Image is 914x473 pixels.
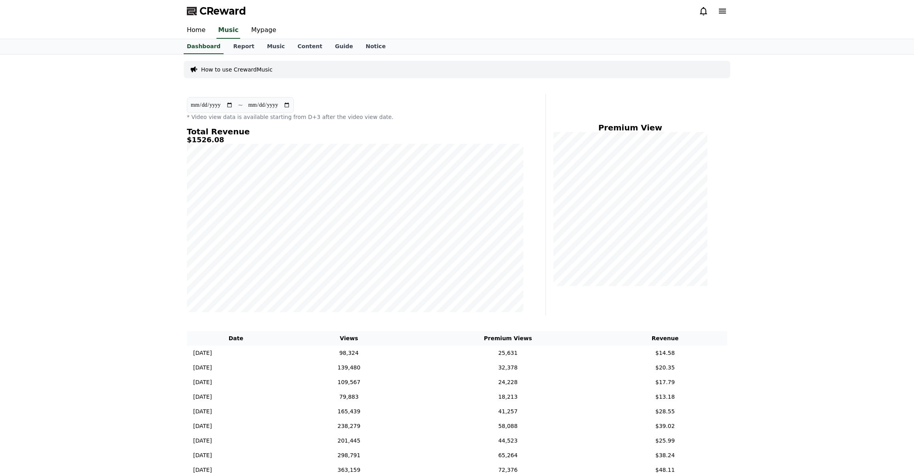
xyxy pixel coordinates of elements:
[603,360,727,375] td: $20.35
[193,364,212,372] p: [DATE]
[603,331,727,346] th: Revenue
[603,390,727,404] td: $13.18
[413,448,603,463] td: 65,264
[285,360,413,375] td: 139,480
[227,39,261,54] a: Report
[238,100,243,110] p: ~
[291,39,329,54] a: Content
[413,346,603,360] td: 25,631
[603,404,727,419] td: $28.55
[285,419,413,433] td: 238,279
[193,407,212,416] p: [DATE]
[201,66,273,73] a: How to use CrewardMusic
[359,39,392,54] a: Notice
[413,331,603,346] th: Premium Views
[181,22,212,39] a: Home
[329,39,359,54] a: Guide
[187,127,523,136] h4: Total Revenue
[245,22,282,39] a: Mypage
[603,375,727,390] td: $17.79
[187,5,246,17] a: CReward
[413,375,603,390] td: 24,228
[187,136,523,144] h5: $1526.08
[193,393,212,401] p: [DATE]
[285,375,413,390] td: 109,567
[413,419,603,433] td: 58,088
[413,360,603,375] td: 32,378
[199,5,246,17] span: CReward
[285,448,413,463] td: 298,791
[184,39,224,54] a: Dashboard
[603,419,727,433] td: $39.02
[261,39,291,54] a: Music
[193,349,212,357] p: [DATE]
[413,433,603,448] td: 44,523
[552,123,708,132] h4: Premium View
[216,22,240,39] a: Music
[413,390,603,404] td: 18,213
[187,331,285,346] th: Date
[285,433,413,448] td: 201,445
[603,448,727,463] td: $38.24
[187,113,523,121] p: * Video view data is available starting from D+3 after the video view date.
[285,390,413,404] td: 79,883
[193,451,212,460] p: [DATE]
[193,437,212,445] p: [DATE]
[285,404,413,419] td: 165,439
[413,404,603,419] td: 41,257
[193,378,212,386] p: [DATE]
[603,346,727,360] td: $14.58
[193,422,212,430] p: [DATE]
[285,331,413,346] th: Views
[603,433,727,448] td: $25.99
[285,346,413,360] td: 98,324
